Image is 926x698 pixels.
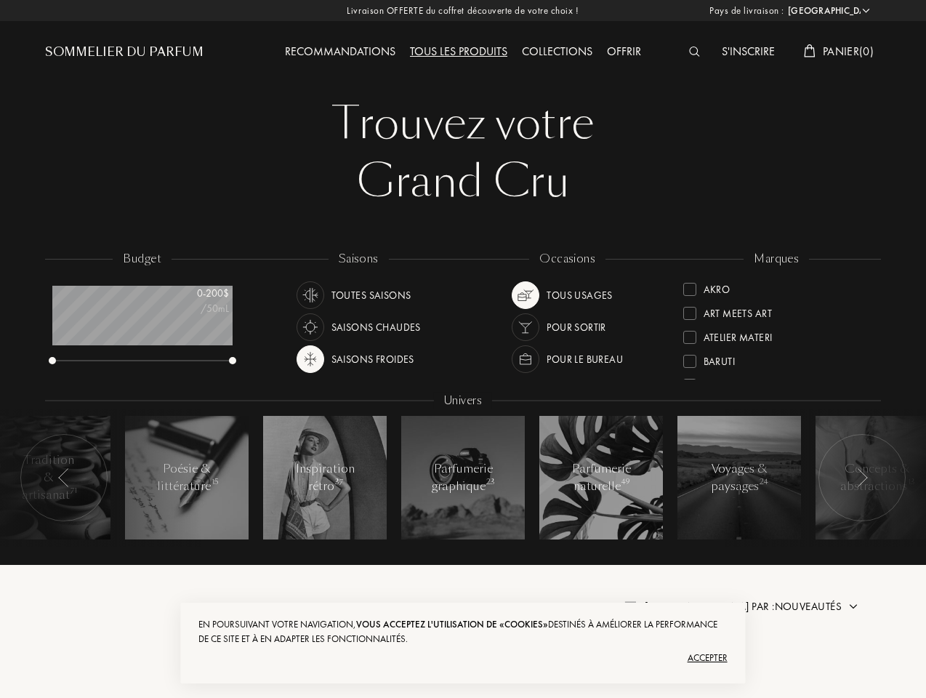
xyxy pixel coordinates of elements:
[571,460,632,495] div: Parfumerie naturelle
[689,47,700,57] img: search_icn_white.svg
[56,153,870,211] div: Grand Cru
[403,44,515,59] a: Tous les produits
[624,601,636,610] img: filter_by.png
[547,281,613,309] div: Tous usages
[331,345,414,373] div: Saisons froides
[331,313,421,341] div: Saisons chaudes
[198,646,727,670] div: Accepter
[335,477,343,487] span: 37
[198,617,727,646] div: En poursuivant votre navigation, destinés à améliorer la performance de ce site et à en adapter l...
[212,477,218,487] span: 15
[515,317,536,337] img: usage_occasion_party_white.svg
[300,285,321,305] img: usage_season_average_white.svg
[278,43,403,62] div: Recommandations
[300,349,321,369] img: usage_season_cold.svg
[529,251,605,268] div: occasions
[848,601,859,612] img: arrow.png
[515,43,600,62] div: Collections
[515,285,536,305] img: usage_occasion_all.svg
[714,44,782,59] a: S'inscrire
[403,43,515,62] div: Tous les produits
[704,373,776,393] div: Binet-Papillon
[432,460,494,495] div: Parfumerie graphique
[744,251,809,268] div: marques
[515,349,536,369] img: usage_occasion_work_white.svg
[434,393,492,409] div: Univers
[278,44,403,59] a: Recommandations
[714,43,782,62] div: S'inscrire
[547,313,606,341] div: Pour sortir
[45,44,204,61] a: Sommelier du Parfum
[156,286,229,301] div: 0 - 200 $
[704,277,730,297] div: Akro
[704,349,736,369] div: Baruti
[600,44,648,59] a: Offrir
[645,599,842,614] span: [GEOGRAPHIC_DATA] par : Nouveautés
[704,325,773,345] div: Atelier Materi
[58,468,70,487] img: arr_left.svg
[515,44,600,59] a: Collections
[356,618,548,630] span: vous acceptez l'utilisation de «cookies»
[621,477,629,487] span: 49
[547,345,623,373] div: Pour le bureau
[600,43,648,62] div: Offrir
[823,44,874,59] span: Panier ( 0 )
[856,468,868,487] img: arr_left.svg
[294,460,356,495] div: Inspiration rétro
[113,251,172,268] div: budget
[56,95,870,153] div: Trouvez votre
[300,317,321,337] img: usage_season_hot_white.svg
[709,460,770,495] div: Voyages & paysages
[486,477,495,487] span: 23
[704,301,772,321] div: Art Meets Art
[156,301,229,316] div: /50mL
[331,281,411,309] div: Toutes saisons
[329,251,389,268] div: saisons
[709,4,784,18] span: Pays de livraison :
[804,44,816,57] img: cart_white.svg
